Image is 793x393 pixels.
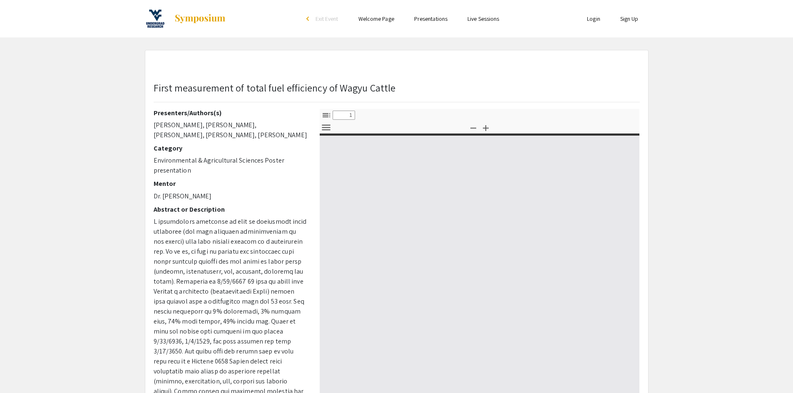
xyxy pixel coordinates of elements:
input: Page [333,111,355,120]
span: Exit Event [316,15,338,22]
iframe: Chat [6,356,35,387]
div: arrow_back_ios [306,16,311,21]
button: Tools [319,121,333,133]
button: Zoom Out [466,121,480,133]
p: [PERSON_NAME], [PERSON_NAME], [PERSON_NAME], [PERSON_NAME], [PERSON_NAME] [154,120,307,140]
h2: Category [154,144,307,152]
h2: Abstract or Description [154,205,307,213]
a: Sign Up [620,15,639,22]
p: First measurement of total fuel efficiency of Wagyu Cattle [154,80,396,95]
a: Welcome Page [358,15,394,22]
a: Login [587,15,600,22]
p: Dr. [PERSON_NAME] [154,191,307,201]
img: Symposium by ForagerOne [174,14,226,24]
a: 16th Annual Summer Undergraduate Research Symposium [145,8,226,29]
button: Zoom In [479,121,493,133]
h2: Presenters/Authors(s) [154,109,307,117]
h2: Mentor [154,180,307,188]
a: Presentations [414,15,447,22]
button: Toggle Sidebar [319,109,333,121]
img: 16th Annual Summer Undergraduate Research Symposium [145,8,166,29]
p: Environmental & Agricultural Sciences Poster presentation [154,156,307,175]
a: Live Sessions [467,15,499,22]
